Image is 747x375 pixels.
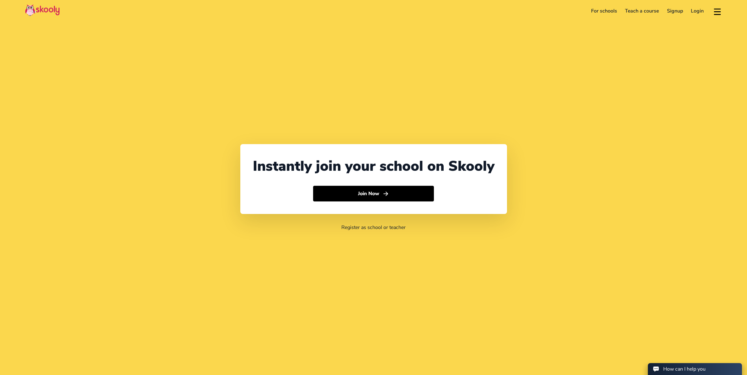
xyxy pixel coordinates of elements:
ion-icon: arrow forward outline [382,190,389,197]
button: Join Nowarrow forward outline [313,186,434,201]
a: Register as school or teacher [341,224,406,231]
a: For schools [587,6,621,16]
div: Instantly join your school on Skooly [253,157,494,176]
a: Login [687,6,708,16]
a: Teach a course [621,6,663,16]
img: Skooly [25,4,60,16]
button: menu outline [713,6,722,16]
a: Signup [663,6,687,16]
